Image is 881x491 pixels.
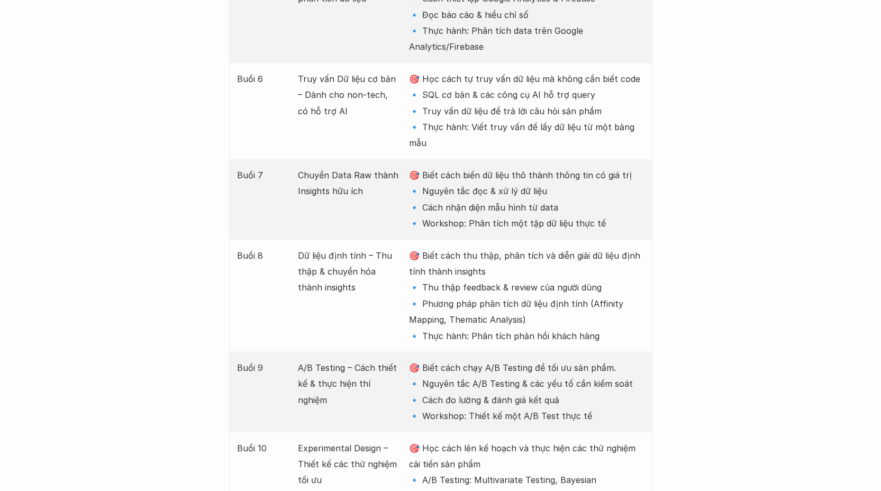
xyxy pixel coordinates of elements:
p: 🎯 Biết cách chạy A/B Testing để tối ưu sản phẩm. 🔹 Nguyên tắc A/B Testing & các yếu tố cần kiểm s... [409,360,644,424]
p: Buổi 7 [237,167,287,183]
p: Buổi 6 [237,71,287,87]
p: 🎯 Biết cách biến dữ liệu thô thành thông tin có giá trị 🔹 Nguyên tắc đọc & xử lý dữ liệu 🔹 Cách n... [409,167,644,232]
p: Chuyển Data Raw thành Insights hữu ích [298,167,398,199]
p: Buổi 9 [237,360,287,376]
p: 🎯 Học cách tự truy vấn dữ liệu mà không cần biết code 🔹 SQL cơ bản & các công cụ AI hỗ trợ query ... [409,71,644,151]
p: Buổi 8 [237,248,287,263]
p: Dữ liệu định tính – Thu thập & chuyển hóa thành insights [298,248,398,296]
p: 🎯 Biết cách thu thập, phân tích và diễn giải dữ liệu định tính thành insights 🔹 Thu thập feedback... [409,248,644,344]
p: Buổi 10 [237,440,287,456]
p: Experimental Design – Thiết kế các thử nghiệm tối ưu [298,440,398,488]
p: A/B Testing – Cách thiết kế & thực hiện thí nghiệm [298,360,398,408]
p: Truy vấn Dữ liệu cơ bản – Dành cho non-tech, có hỗ trợ AI [298,71,398,119]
